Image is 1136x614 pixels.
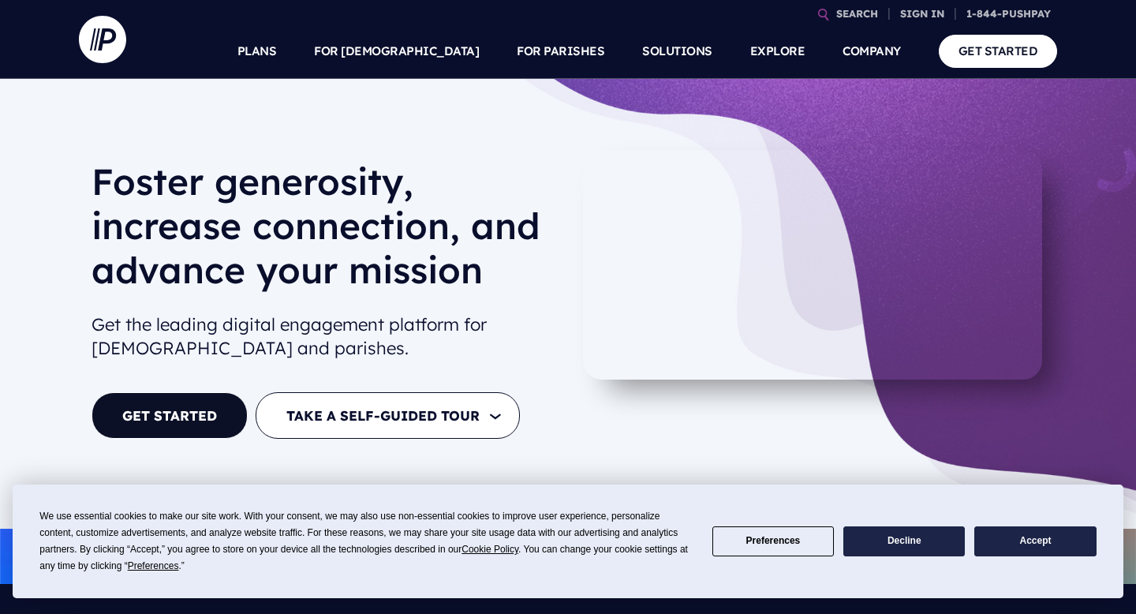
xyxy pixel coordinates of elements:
span: Cookie Policy [461,544,518,555]
a: EXPLORE [750,24,805,79]
button: TAKE A SELF-GUIDED TOUR [256,392,520,439]
a: GET STARTED [939,35,1058,67]
a: SOLUTIONS [642,24,712,79]
div: We use essential cookies to make our site work. With your consent, we may also use non-essential ... [39,508,693,575]
button: Accept [974,526,1096,557]
h1: Foster generosity, increase connection, and advance your mission [92,159,555,305]
a: FOR PARISHES [517,24,604,79]
button: Decline [843,526,965,557]
a: COMPANY [843,24,901,79]
a: GET STARTED [92,392,248,439]
a: FOR [DEMOGRAPHIC_DATA] [314,24,479,79]
span: Preferences [128,560,179,571]
button: Preferences [712,526,834,557]
h2: Get the leading digital engagement platform for [DEMOGRAPHIC_DATA] and parishes. [92,306,555,368]
a: PLANS [237,24,277,79]
div: Cookie Consent Prompt [13,485,1123,598]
